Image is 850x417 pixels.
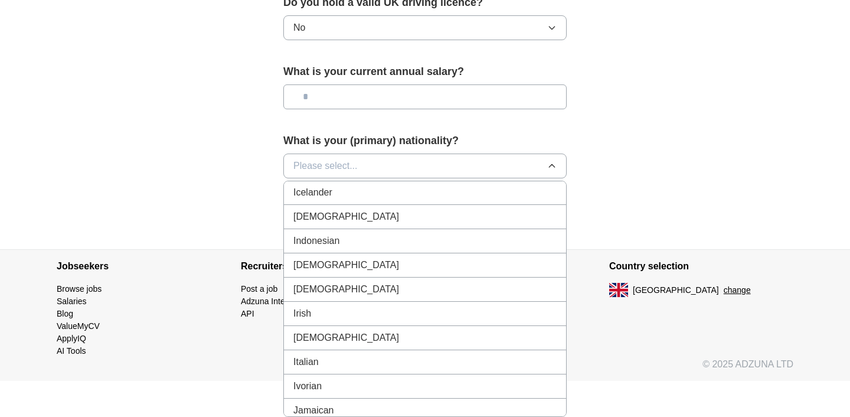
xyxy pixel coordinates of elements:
[283,154,567,178] button: Please select...
[283,15,567,40] button: No
[293,307,311,321] span: Irish
[47,357,803,381] div: © 2025 ADZUNA LTD
[609,283,628,297] img: UK flag
[293,21,305,35] span: No
[293,331,399,345] span: [DEMOGRAPHIC_DATA]
[633,284,719,297] span: [GEOGRAPHIC_DATA]
[241,284,277,294] a: Post a job
[241,297,313,306] a: Adzuna Intelligence
[57,309,73,318] a: Blog
[724,284,751,297] button: change
[293,234,339,248] span: Indonesian
[283,133,567,149] label: What is your (primary) nationality?
[293,379,322,393] span: Ivorian
[293,355,319,369] span: Italian
[283,64,567,80] label: What is your current annual salary?
[57,334,86,343] a: ApplyIQ
[57,297,87,306] a: Salaries
[609,250,793,283] h4: Country selection
[293,282,399,297] span: [DEMOGRAPHIC_DATA]
[293,185,332,200] span: Icelander
[293,159,358,173] span: Please select...
[57,321,100,331] a: ValueMyCV
[293,210,399,224] span: [DEMOGRAPHIC_DATA]
[57,284,102,294] a: Browse jobs
[57,346,86,356] a: AI Tools
[241,309,254,318] a: API
[293,258,399,272] span: [DEMOGRAPHIC_DATA]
